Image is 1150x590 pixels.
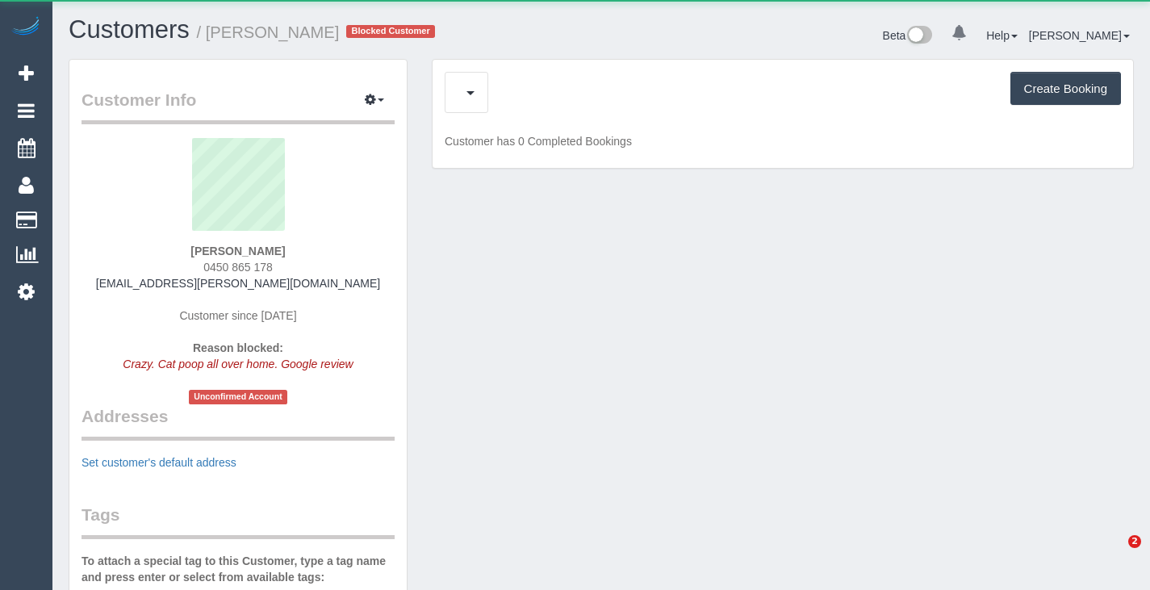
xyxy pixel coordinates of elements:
[905,26,932,47] img: New interface
[1010,72,1121,106] button: Create Booking
[10,16,42,39] img: Automaid Logo
[190,245,285,257] strong: [PERSON_NAME]
[82,456,236,469] a: Set customer's default address
[96,277,380,290] a: [EMAIL_ADDRESS][PERSON_NAME][DOMAIN_NAME]
[1095,535,1134,574] iframe: Intercom live chat
[123,358,353,370] em: Crazy. Cat poop all over home. Google review
[82,503,395,539] legend: Tags
[82,553,395,585] label: To attach a special tag to this Customer, type a tag name and press enter or select from availabl...
[193,341,283,354] strong: Reason blocked:
[445,133,1121,149] p: Customer has 0 Completed Bookings
[179,309,296,322] span: Customer since [DATE]
[883,29,933,42] a: Beta
[189,390,287,404] span: Unconfirmed Account
[69,15,190,44] a: Customers
[1029,29,1130,42] a: [PERSON_NAME]
[1128,535,1141,548] span: 2
[346,25,435,38] span: Blocked Customer
[82,88,395,124] legend: Customer Info
[986,29,1018,42] a: Help
[197,23,340,41] small: / [PERSON_NAME]
[203,261,273,274] span: 0450 865 178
